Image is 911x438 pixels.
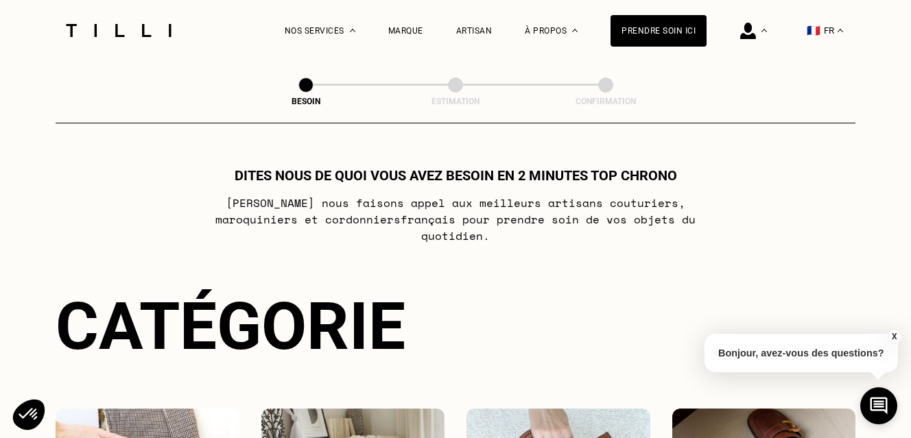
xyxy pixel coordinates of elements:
[740,23,756,39] img: icône connexion
[537,97,674,106] div: Confirmation
[61,24,176,37] img: Logo du service de couturière Tilli
[350,29,355,32] img: Menu déroulant
[572,29,578,32] img: Menu déroulant à propos
[235,167,677,184] h1: Dites nous de quoi vous avez besoin en 2 minutes top chrono
[56,288,855,365] div: Catégorie
[456,26,493,36] a: Artisan
[887,329,901,344] button: X
[237,97,375,106] div: Besoin
[705,334,898,372] p: Bonjour, avez-vous des questions?
[838,29,843,32] img: menu déroulant
[184,195,728,244] p: [PERSON_NAME] nous faisons appel aux meilleurs artisans couturiers , maroquiniers et cordonniers ...
[761,29,767,32] img: Menu déroulant
[807,24,820,37] span: 🇫🇷
[387,97,524,106] div: Estimation
[388,26,423,36] a: Marque
[611,15,707,47] a: Prendre soin ici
